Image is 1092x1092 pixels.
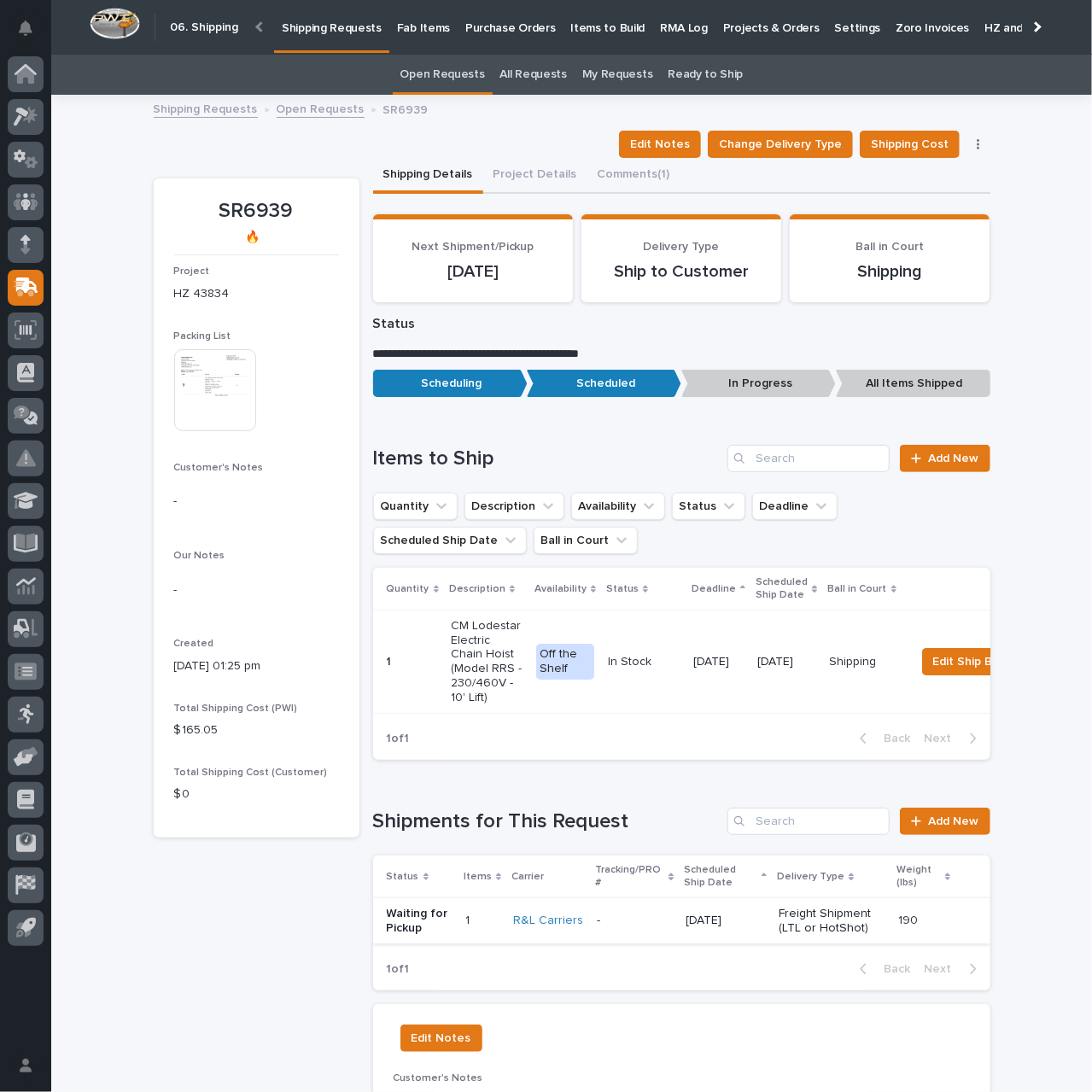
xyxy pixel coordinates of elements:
[373,158,483,194] button: Shipping Details
[668,55,743,95] a: Ready to Ship
[174,581,339,599] p: -
[846,961,918,977] button: Back
[836,370,990,398] p: All Items Shipped
[686,914,766,928] p: [DATE]
[373,527,527,554] button: Scheduled Ship Date
[277,98,365,118] a: Open Requests
[918,961,990,977] button: Next
[828,580,887,599] p: Ball in Court
[900,445,990,472] a: Add New
[373,898,990,944] tr: Waiting for Pickup11 R&L Carriers -[DATE]Freight Shipment (LTL or HotShot)190190
[451,619,523,705] p: CM Lodestar Electric Chain Hoist (Model RRS - 230/460V - 10' Lift)
[394,1073,483,1083] span: Customer's Notes
[383,99,429,118] p: SR6939
[933,651,999,672] span: Edit Ship By
[898,910,921,928] p: 190
[174,639,214,649] span: Created
[925,961,962,977] span: Next
[708,131,853,158] button: Change Delivery Type
[387,867,419,886] p: Status
[929,815,979,827] span: Add New
[918,731,990,746] button: Next
[582,55,653,95] a: My Requests
[929,453,979,464] span: Add New
[174,551,225,561] span: Our Notes
[174,231,332,245] p: 🔥
[681,370,836,398] p: In Progress
[373,809,721,834] h1: Shipments for This Request
[174,704,298,714] span: Total Shipping Cost (PWI)
[900,808,990,835] a: Add New
[400,55,485,95] a: Open Requests
[630,134,690,155] span: Edit Notes
[412,1028,471,1048] span: Edit Notes
[412,241,534,253] span: Next Shipment/Pickup
[595,861,664,892] p: Tracking/PRO #
[154,98,258,118] a: Shipping Requests
[174,493,339,511] p: -
[727,808,890,835] input: Search
[756,573,808,604] p: Scheduled Ship Date
[846,731,918,746] button: Back
[21,20,44,48] div: Notifications
[464,493,564,520] button: Description
[449,580,505,599] p: Description
[483,158,587,194] button: Project Details
[727,445,890,472] input: Search
[922,648,1010,675] button: Edit Ship By
[527,370,681,398] p: Scheduled
[174,768,328,778] span: Total Shipping Cost (Customer)
[619,131,701,158] button: Edit Notes
[757,655,815,669] p: [DATE]
[511,867,544,886] p: Carrier
[810,261,969,282] p: Shipping
[536,644,594,680] div: Off the Shelf
[500,55,567,95] a: All Requests
[373,493,458,520] button: Quantity
[8,10,44,46] button: Notifications
[174,657,339,675] p: [DATE] 01:25 pm
[685,861,757,892] p: Scheduled Ship Date
[373,447,721,471] h1: Items to Ship
[830,655,902,669] p: Shipping
[174,266,210,277] span: Project
[871,134,949,155] span: Shipping Cost
[752,493,838,520] button: Deadline
[693,655,744,669] p: [DATE]
[373,316,990,332] p: Status
[608,655,680,669] p: In Stock
[896,861,941,892] p: Weight (lbs)
[174,721,339,739] p: $ 165.05
[387,907,453,936] p: Waiting for Pickup
[643,241,719,253] span: Delivery Type
[373,370,528,398] p: Scheduling
[400,1025,482,1052] button: Edit Notes
[925,731,962,746] span: Next
[373,718,423,760] p: 1 of 1
[174,785,339,803] p: $ 0
[874,961,911,977] span: Back
[464,867,492,886] p: Items
[719,134,842,155] span: Change Delivery Type
[394,261,552,282] p: [DATE]
[373,610,1037,714] tr: 11 CM Lodestar Electric Chain Hoist (Model RRS - 230/460V - 10' Lift)Off the ShelfIn Stock[DATE][...
[874,731,911,746] span: Back
[587,158,680,194] button: Comments (1)
[387,651,395,669] p: 1
[606,580,639,599] p: Status
[860,131,960,158] button: Shipping Cost
[571,493,665,520] button: Availability
[855,241,924,253] span: Ball in Court
[597,914,672,928] p: -
[602,261,761,282] p: Ship to Customer
[534,527,638,554] button: Ball in Court
[534,580,587,599] p: Availability
[373,949,423,990] p: 1 of 1
[170,20,238,35] h2: 06. Shipping
[387,580,429,599] p: Quantity
[779,907,885,936] p: Freight Shipment (LTL or HotShot)
[174,463,264,473] span: Customer's Notes
[174,331,231,342] span: Packing List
